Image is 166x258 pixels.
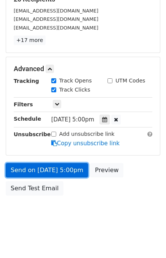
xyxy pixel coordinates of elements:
strong: Schedule [14,116,41,122]
small: [EMAIL_ADDRESS][DOMAIN_NAME] [14,8,98,14]
span: [DATE] 5:00pm [51,116,94,123]
label: Add unsubscribe link [59,130,115,138]
strong: Filters [14,101,33,107]
label: Track Opens [59,77,92,85]
a: Send on [DATE] 5:00pm [6,163,88,177]
small: [EMAIL_ADDRESS][DOMAIN_NAME] [14,16,98,22]
a: +17 more [14,36,46,45]
a: Copy unsubscribe link [51,140,120,147]
h5: Advanced [14,65,152,73]
label: UTM Codes [115,77,145,85]
strong: Unsubscribe [14,131,51,137]
small: [EMAIL_ADDRESS][DOMAIN_NAME] [14,25,98,31]
strong: Tracking [14,78,39,84]
a: Send Test Email [6,181,63,196]
iframe: Chat Widget [128,222,166,258]
label: Track Clicks [59,86,90,94]
a: Preview [90,163,123,177]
